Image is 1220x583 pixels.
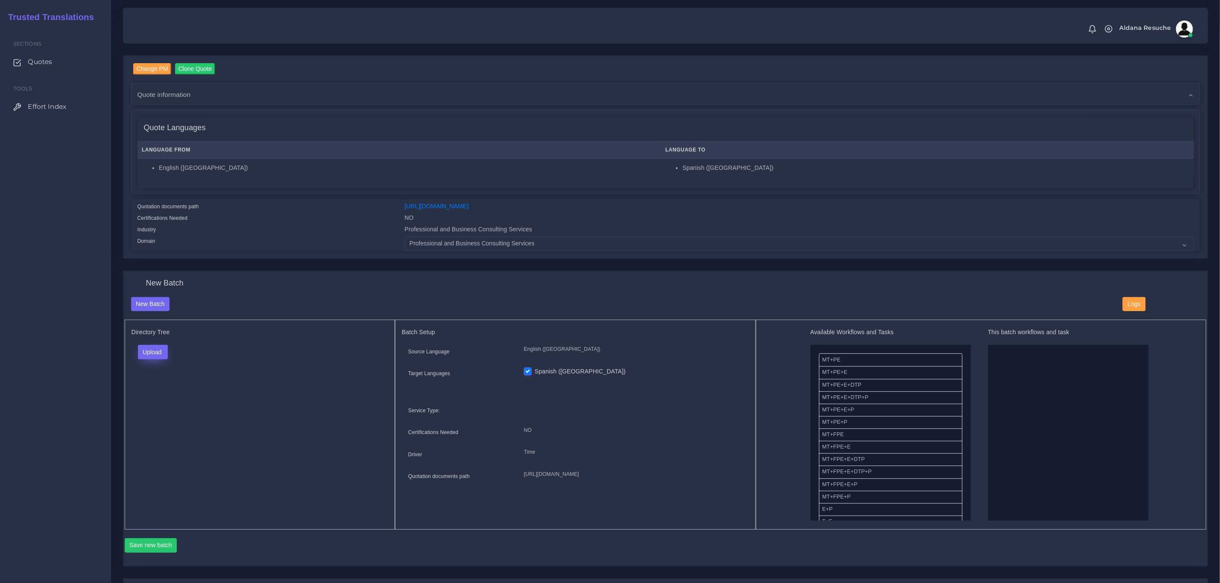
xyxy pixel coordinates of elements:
[408,429,459,436] label: Certifications Needed
[682,163,1189,172] li: Spanish ([GEOGRAPHIC_DATA])
[125,538,177,553] button: Save new batch
[810,329,971,336] h5: Available Workflows and Tasks
[535,367,626,376] label: Spanish ([GEOGRAPHIC_DATA])
[144,123,206,133] h4: Quote Languages
[2,12,94,22] h2: Trusted Translations
[138,345,168,359] button: Upload
[175,63,216,75] input: Clone Quote
[819,491,963,504] li: MT+FPE+P
[819,416,963,429] li: MT+PE+P
[146,279,184,288] h4: New Batch
[138,226,156,233] label: Industry
[524,448,743,457] p: Time
[1176,20,1193,38] img: avatar
[138,214,188,222] label: Certifications Needed
[1128,300,1141,307] span: Logs
[819,404,963,417] li: MT+PE+E+P
[819,453,963,466] li: MT+FPE+E+DTP
[405,203,469,210] a: [URL][DOMAIN_NAME]
[819,391,963,404] li: MT+PE+E+DTP+P
[819,429,963,441] li: MT+FPE
[819,379,963,392] li: MT+PE+E+DTP
[408,407,440,414] label: Service Type:
[524,345,743,354] p: English ([GEOGRAPHIC_DATA])
[13,85,32,92] span: Tools
[133,63,172,75] input: Change PM
[819,516,963,528] li: T+E
[819,478,963,491] li: MT+FPE+E+P
[1123,297,1145,312] button: Logs
[408,451,422,458] label: Driver
[408,370,450,377] label: Target Languages
[138,203,199,210] label: Quotation documents path
[819,466,963,478] li: MT+FPE+E+DTP+P
[132,329,389,336] h5: Directory Tree
[159,163,656,172] li: English ([GEOGRAPHIC_DATA])
[28,57,52,67] span: Quotes
[13,41,41,47] span: Sections
[138,141,661,159] th: Language From
[1120,25,1171,31] span: Aldana Resuche
[819,503,963,516] li: E+P
[132,84,1200,105] div: Quote information
[138,237,155,245] label: Domain
[131,300,170,307] a: New Batch
[988,329,1149,336] h5: This batch workflows and task
[28,102,66,111] span: Effort Index
[398,225,1200,236] div: Professional and Business Consulting Services
[819,366,963,379] li: MT+PE+E
[6,53,105,71] a: Quotes
[408,348,450,356] label: Source Language
[408,472,470,480] label: Quotation documents path
[6,98,105,116] a: Effort Index
[402,329,749,336] h5: Batch Setup
[138,90,191,99] span: Quote information
[131,297,170,312] button: New Batch
[1115,20,1196,38] a: Aldana Resucheavatar
[398,213,1200,225] div: NO
[524,470,743,479] p: [URL][DOMAIN_NAME]
[524,426,743,435] p: NO
[819,353,963,367] li: MT+PE
[819,441,963,454] li: MT+FPE+E
[2,10,94,24] a: Trusted Translations
[661,141,1194,159] th: Language To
